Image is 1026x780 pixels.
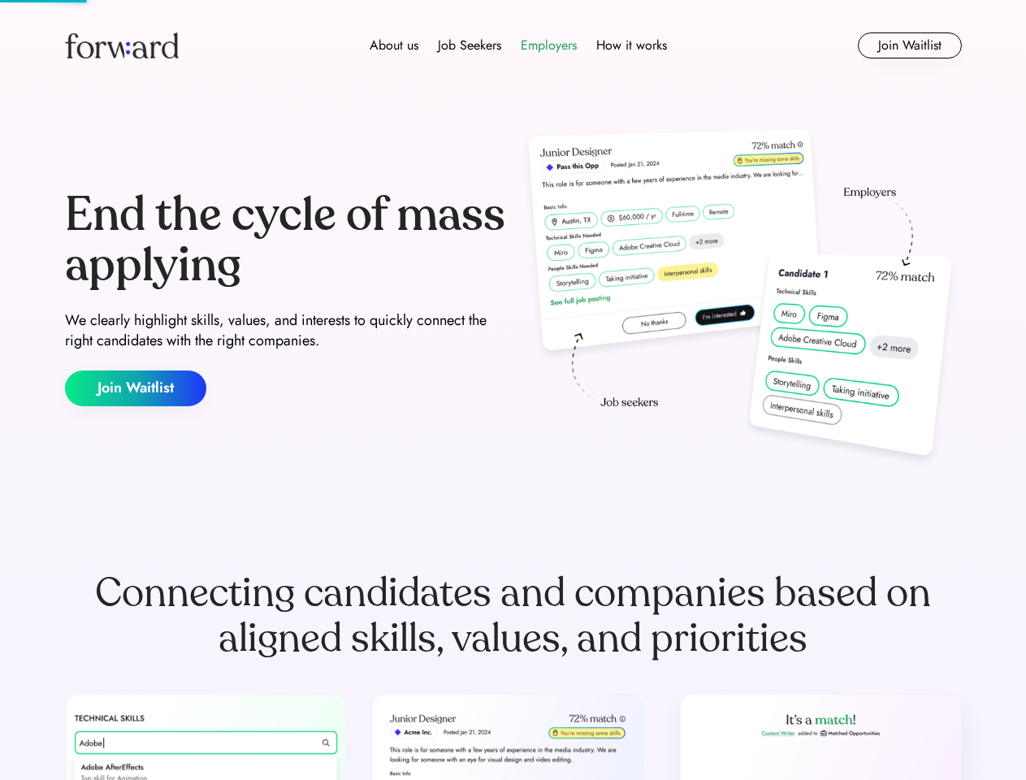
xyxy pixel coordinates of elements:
[370,36,418,55] div: About us
[596,36,667,55] div: How it works
[438,36,501,55] div: Job Seekers
[65,310,507,351] div: We clearly highlight skills, values, and interests to quickly connect the right candidates with t...
[858,32,962,58] button: Join Waitlist
[521,36,577,55] div: Employers
[65,570,962,661] div: Connecting candidates and companies based on aligned skills, values, and priorities
[65,32,179,58] img: Forward logo
[65,370,206,406] button: Join Waitlist
[520,123,962,473] img: hero-image.png
[65,190,507,290] div: End the cycle of mass applying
